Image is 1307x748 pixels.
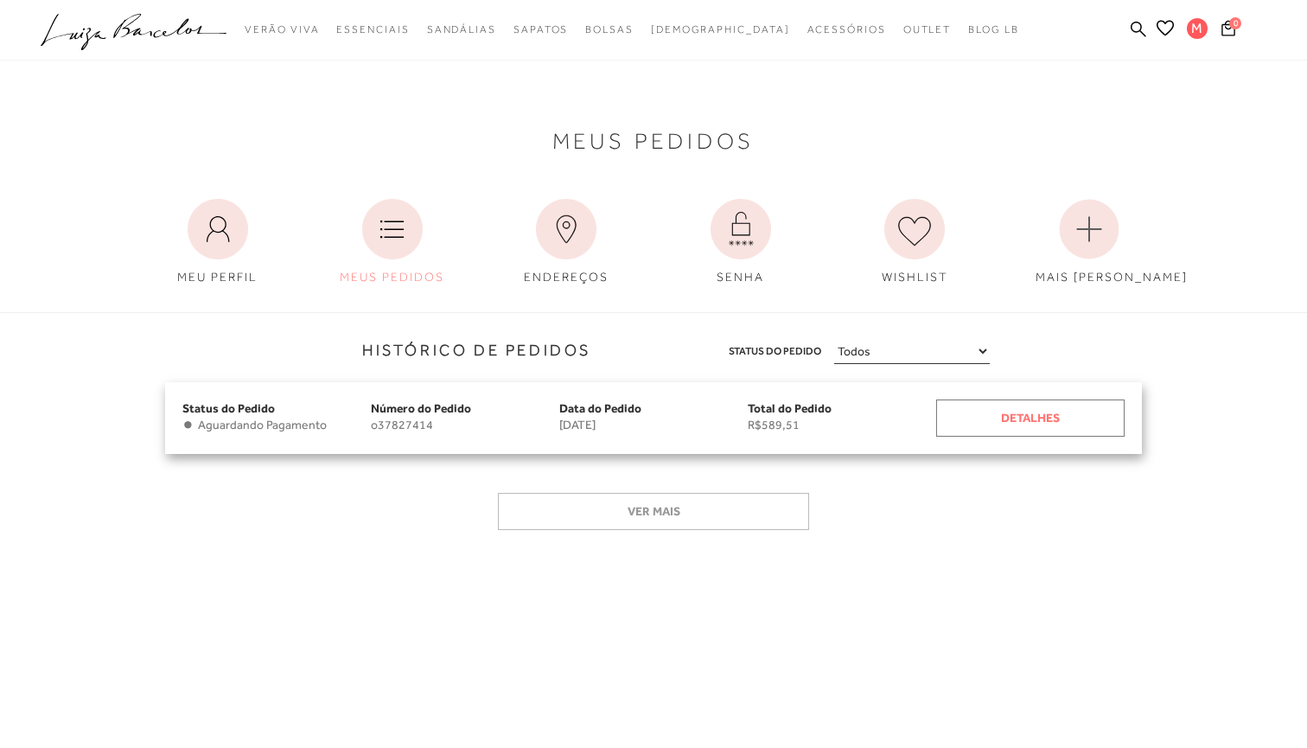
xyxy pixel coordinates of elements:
[651,14,790,46] a: noSubCategoriesText
[1187,18,1208,39] span: M
[500,190,633,295] a: ENDEREÇOS
[559,418,748,432] span: [DATE]
[513,23,568,35] span: Sapatos
[177,270,258,284] span: MEU PERFIL
[903,23,952,35] span: Outlet
[552,132,756,150] span: Meus Pedidos
[651,23,790,35] span: [DEMOGRAPHIC_DATA]
[245,23,319,35] span: Verão Viva
[13,339,591,362] h3: Histórico de Pedidos
[524,270,609,284] span: ENDEREÇOS
[1179,17,1216,44] button: M
[498,493,809,530] button: Ver mais
[427,23,496,35] span: Sandálias
[1023,190,1156,295] a: MAIS [PERSON_NAME]
[848,190,981,295] a: WISHLIST
[674,190,807,295] a: SENHA
[717,270,764,284] span: SENHA
[936,400,1125,437] a: Detalhes
[371,418,559,432] span: o37827414
[1216,19,1240,42] button: 0
[729,342,821,361] span: Status do Pedido
[748,418,936,432] span: R$589,51
[903,14,952,46] a: categoryNavScreenReaderText
[585,23,634,35] span: Bolsas
[968,23,1018,35] span: BLOG LB
[326,190,459,295] a: MEUS PEDIDOS
[748,401,832,415] span: Total do Pedido
[1036,270,1188,284] span: MAIS [PERSON_NAME]
[1229,17,1241,29] span: 0
[340,270,444,284] span: MEUS PEDIDOS
[585,14,634,46] a: categoryNavScreenReaderText
[968,14,1018,46] a: BLOG LB
[182,401,275,415] span: Status do Pedido
[198,418,327,432] span: Aguardando Pagamento
[336,23,409,35] span: Essenciais
[882,270,948,284] span: WISHLIST
[513,14,568,46] a: categoryNavScreenReaderText
[182,418,194,432] span: •
[371,401,471,415] span: Número do Pedido
[151,190,284,295] a: MEU PERFIL
[336,14,409,46] a: categoryNavScreenReaderText
[807,23,886,35] span: Acessórios
[807,14,886,46] a: categoryNavScreenReaderText
[427,14,496,46] a: categoryNavScreenReaderText
[559,401,641,415] span: Data do Pedido
[245,14,319,46] a: categoryNavScreenReaderText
